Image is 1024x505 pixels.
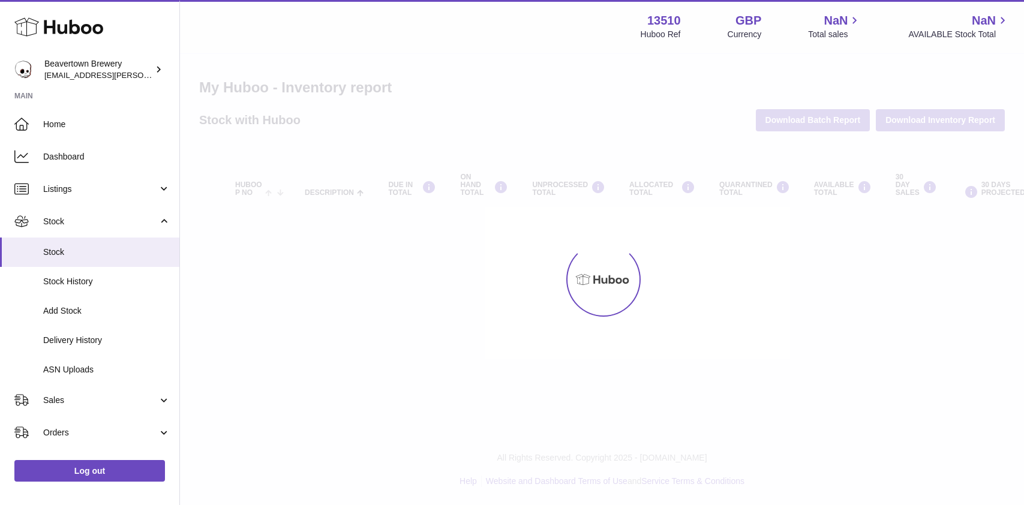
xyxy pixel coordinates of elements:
div: Currency [728,29,762,40]
a: Log out [14,460,165,482]
span: Listings [43,184,158,195]
span: Add Stock [43,305,170,317]
span: Delivery History [43,335,170,346]
span: Total sales [808,29,861,40]
a: NaN AVAILABLE Stock Total [908,13,1010,40]
span: ASN Uploads [43,364,170,375]
img: kit.lowe@beavertownbrewery.co.uk [14,61,32,79]
div: Huboo Ref [641,29,681,40]
strong: 13510 [647,13,681,29]
div: Beavertown Brewery [44,58,152,81]
span: Home [43,119,170,130]
span: NaN [972,13,996,29]
span: AVAILABLE Stock Total [908,29,1010,40]
span: Stock History [43,276,170,287]
span: Orders [43,427,158,438]
span: Stock [43,247,170,258]
span: Dashboard [43,151,170,163]
strong: GBP [735,13,761,29]
span: [EMAIL_ADDRESS][PERSON_NAME][DOMAIN_NAME] [44,70,241,80]
span: NaN [824,13,848,29]
span: Sales [43,395,158,406]
a: NaN Total sales [808,13,861,40]
span: Stock [43,216,158,227]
